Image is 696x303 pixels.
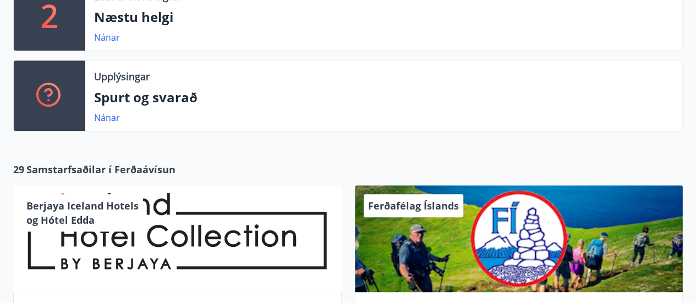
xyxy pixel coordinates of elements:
p: Spurt og svarað [94,88,673,107]
span: Samstarfsaðilar í Ferðaávísun [26,162,176,177]
span: Ferðafélag Íslands [368,199,459,212]
span: Berjaya Iceland Hotels og Hótel Edda [26,199,139,227]
a: Nánar [94,112,120,124]
span: 29 [13,162,24,177]
p: Næstu helgi [94,8,673,26]
p: Upplýsingar [94,69,150,84]
a: Nánar [94,31,120,43]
